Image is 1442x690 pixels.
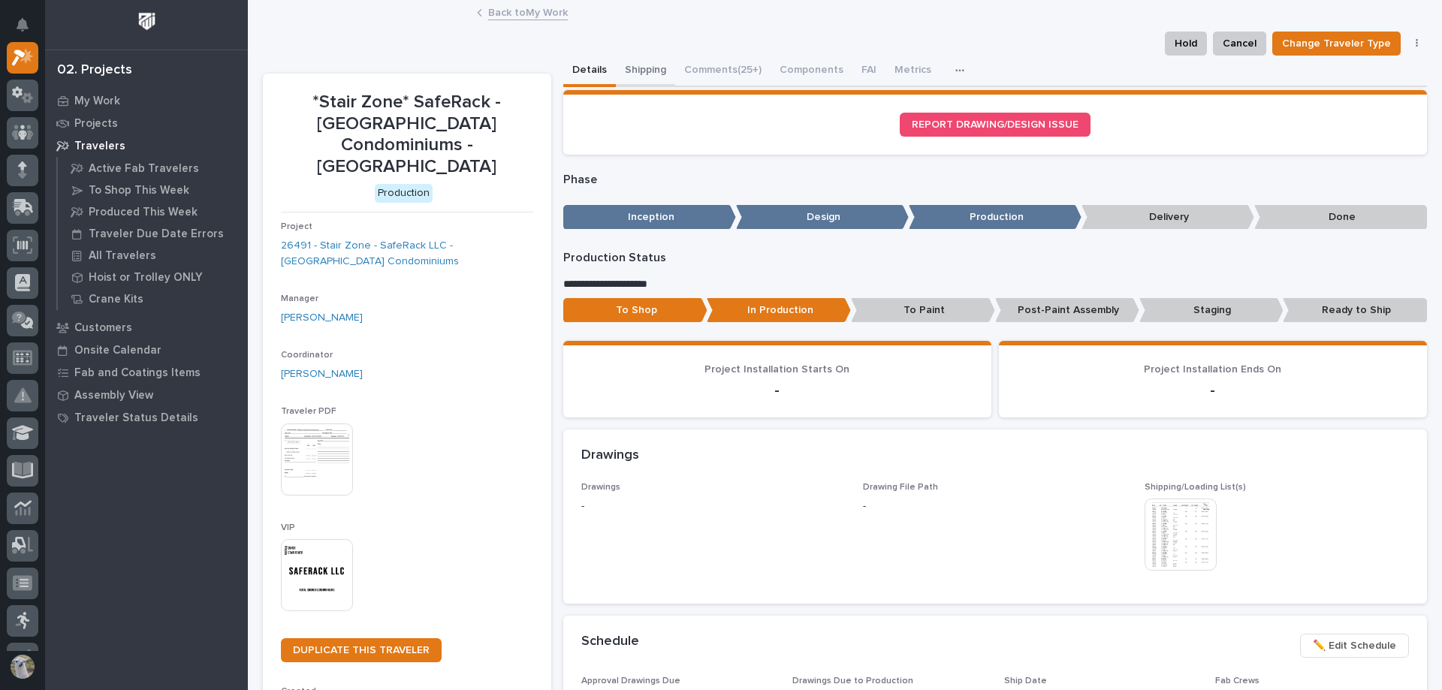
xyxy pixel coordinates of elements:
p: Phase [563,173,1428,187]
p: - [581,499,845,514]
a: Onsite Calendar [45,339,248,361]
p: Active Fab Travelers [89,162,199,176]
a: [PERSON_NAME] [281,310,363,326]
span: REPORT DRAWING/DESIGN ISSUE [912,119,1078,130]
span: Coordinator [281,351,333,360]
a: Travelers [45,134,248,157]
button: Components [771,56,852,87]
a: Crane Kits [58,288,248,309]
a: REPORT DRAWING/DESIGN ISSUE [900,113,1091,137]
p: Design [736,205,909,230]
p: Done [1254,205,1427,230]
img: Workspace Logo [133,8,161,35]
p: - [863,499,866,514]
p: Customers [74,321,132,335]
p: In Production [707,298,851,323]
a: Customers [45,316,248,339]
p: Staging [1139,298,1284,323]
p: My Work [74,95,120,108]
span: Project [281,222,312,231]
span: Traveler PDF [281,407,336,416]
h2: Schedule [581,634,639,650]
p: Inception [563,205,736,230]
a: To Shop This Week [58,179,248,200]
span: Project Installation Ends On [1144,364,1281,375]
a: Assembly View [45,384,248,406]
span: Drawings Due to Production [792,676,913,685]
span: VIP [281,523,295,532]
p: To Shop This Week [89,184,189,197]
span: Change Traveler Type [1282,35,1391,53]
span: Manager [281,294,318,303]
p: Travelers [74,140,125,153]
button: Notifications [7,9,38,41]
p: - [1017,381,1409,399]
div: 02. Projects [57,62,132,79]
p: Produced This Week [89,206,198,219]
span: DUPLICATE THIS TRAVELER [293,645,430,655]
span: Project Installation Starts On [704,364,849,375]
p: To Paint [851,298,995,323]
button: users-avatar [7,651,38,682]
p: Traveler Status Details [74,411,198,425]
p: Ready to Ship [1283,298,1427,323]
a: Active Fab Travelers [58,158,248,179]
span: Approval Drawings Due [581,676,680,685]
p: All Travelers [89,249,156,263]
a: Hoist or Trolley ONLY [58,267,248,288]
button: Metrics [885,56,940,87]
span: Drawing File Path [863,483,938,492]
p: Production Status [563,251,1428,265]
p: Fab and Coatings Items [74,366,201,380]
p: - [581,381,973,399]
p: Production [909,205,1081,230]
button: ✏️ Edit Schedule [1300,634,1409,658]
a: All Travelers [58,245,248,266]
p: *Stair Zone* SafeRack - [GEOGRAPHIC_DATA] Condominiums - [GEOGRAPHIC_DATA] [281,92,533,178]
a: Back toMy Work [488,3,568,20]
a: 26491 - Stair Zone - SafeRack LLC - [GEOGRAPHIC_DATA] Condominiums [281,238,533,270]
a: Traveler Due Date Errors [58,223,248,244]
div: Notifications [19,18,38,42]
p: Traveler Due Date Errors [89,227,224,241]
span: ✏️ Edit Schedule [1313,637,1396,655]
div: Production [375,184,433,203]
button: Hold [1165,32,1207,56]
p: Onsite Calendar [74,344,161,357]
p: Projects [74,117,118,131]
p: Assembly View [74,389,153,402]
a: DUPLICATE THIS TRAVELER [281,638,442,662]
p: To Shop [563,298,707,323]
span: Fab Crews [1215,676,1259,685]
p: Hoist or Trolley ONLY [89,271,203,285]
span: Hold [1175,35,1197,53]
button: Cancel [1213,32,1266,56]
button: Details [563,56,616,87]
h2: Drawings [581,447,639,464]
a: My Work [45,89,248,112]
button: Comments (25+) [675,56,771,87]
button: Shipping [616,56,675,87]
a: Projects [45,112,248,134]
button: FAI [852,56,885,87]
a: [PERSON_NAME] [281,366,363,382]
span: Ship Date [1004,676,1047,685]
span: Drawings [581,483,620,492]
a: Produced This Week [58,201,248,222]
p: Crane Kits [89,293,143,306]
p: Post-Paint Assembly [995,298,1139,323]
a: Fab and Coatings Items [45,361,248,384]
span: Shipping/Loading List(s) [1145,483,1246,492]
a: Traveler Status Details [45,406,248,429]
button: Change Traveler Type [1272,32,1401,56]
p: Delivery [1081,205,1254,230]
span: Cancel [1223,35,1256,53]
